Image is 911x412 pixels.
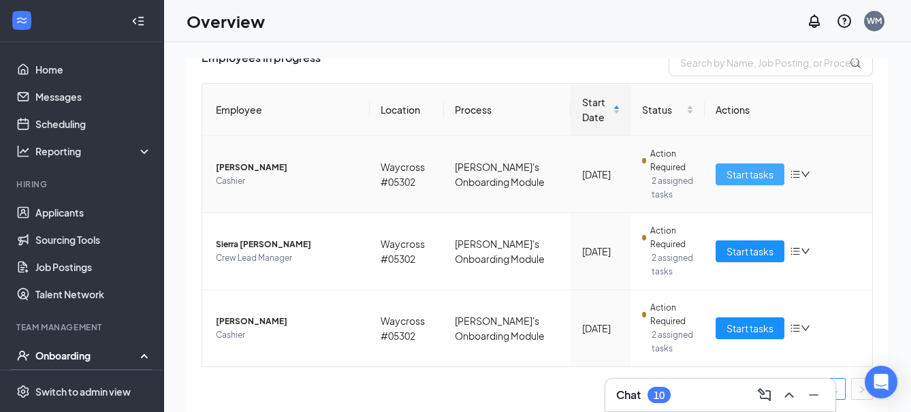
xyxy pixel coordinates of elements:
span: Start tasks [726,321,773,336]
button: Start tasks [716,163,784,185]
div: Open Intercom Messenger [865,366,897,398]
span: 2 assigned tasks [652,251,694,279]
svg: Minimize [805,387,822,403]
span: Start tasks [726,244,773,259]
span: 2 assigned tasks [652,328,694,355]
span: [PERSON_NAME] [216,315,359,328]
td: Waycross #05302 [370,136,444,213]
svg: Collapse [131,14,145,28]
input: Search by Name, Job Posting, or Process [669,49,873,76]
span: Action Required [650,301,694,328]
button: Minimize [803,384,825,406]
button: Start tasks [716,317,784,339]
a: Sourcing Tools [35,226,152,253]
span: bars [790,169,801,180]
span: down [801,323,810,333]
span: Action Required [650,224,694,251]
span: Sierra [PERSON_NAME] [216,238,359,251]
a: Home [35,56,152,83]
span: right [858,385,866,394]
svg: Notifications [806,13,822,29]
span: down [801,247,810,256]
span: Cashier [216,174,359,188]
th: Actions [705,84,872,136]
span: bars [790,323,801,334]
a: Messages [35,83,152,110]
div: [DATE] [581,321,620,336]
td: [PERSON_NAME]'s Onboarding Module [444,136,571,213]
svg: QuestionInfo [836,13,852,29]
span: Status [642,102,684,117]
td: Waycross #05302 [370,213,444,290]
div: Switch to admin view [35,385,131,398]
button: right [851,378,873,400]
th: Process [444,84,571,136]
td: [PERSON_NAME]'s Onboarding Module [444,213,571,290]
h3: Chat [616,387,641,402]
svg: ComposeMessage [756,387,773,403]
svg: ChevronUp [781,387,797,403]
span: Start tasks [726,167,773,182]
div: WM [867,15,882,27]
th: Location [370,84,444,136]
button: ChevronUp [778,384,800,406]
span: 2 assigned tasks [652,174,694,202]
span: down [801,170,810,179]
td: Waycross #05302 [370,290,444,366]
div: Onboarding [35,349,140,362]
span: Start Date [581,95,610,125]
span: Cashier [216,328,359,342]
div: 10 [654,390,665,401]
div: Team Management [16,321,149,333]
svg: UserCheck [16,349,30,362]
span: Action Required [650,147,694,174]
span: [PERSON_NAME] [216,161,359,174]
div: [DATE] [581,167,620,182]
svg: Analysis [16,144,30,158]
span: Crew Lead Manager [216,251,359,265]
li: Next Page [851,378,873,400]
td: [PERSON_NAME]'s Onboarding Module [444,290,571,366]
div: Reporting [35,144,153,158]
a: Scheduling [35,110,152,138]
a: Talent Network [35,281,152,308]
svg: WorkstreamLogo [15,14,29,27]
div: [DATE] [581,244,620,259]
div: Hiring [16,178,149,190]
a: Applicants [35,199,152,226]
span: Employees in progress [202,49,321,76]
button: Start tasks [716,240,784,262]
a: Job Postings [35,253,152,281]
span: bars [790,246,801,257]
th: Employee [202,84,370,136]
button: ComposeMessage [754,384,776,406]
th: Status [631,84,705,136]
h1: Overview [187,10,265,33]
svg: Settings [16,385,30,398]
